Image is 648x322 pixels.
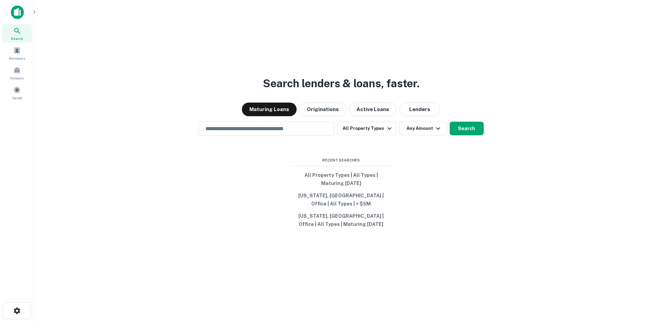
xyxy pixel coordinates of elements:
a: Saved [2,83,32,102]
button: Any Amount [399,122,447,135]
button: Active Loans [349,103,397,116]
button: Originations [299,103,346,116]
a: Borrowers [2,44,32,62]
h3: Search lenders & loans, faster. [263,75,419,92]
img: capitalize-icon.png [11,5,24,19]
button: Lenders [399,103,440,116]
button: [US_STATE], [GEOGRAPHIC_DATA] | Office | All Types | Maturing [DATE] [290,210,392,230]
iframe: Chat Widget [614,267,648,300]
span: Recent Searches [290,157,392,163]
a: Search [2,24,32,43]
button: All Property Types | All Types | Maturing [DATE] [290,169,392,189]
button: All Property Types [337,122,396,135]
button: Maturing Loans [242,103,297,116]
span: Saved [12,95,22,101]
button: [US_STATE], [GEOGRAPHIC_DATA] | Office | All Types | < $5M [290,189,392,210]
a: Contacts [2,64,32,82]
button: Search [450,122,484,135]
span: Borrowers [9,56,25,61]
span: Search [11,36,23,41]
span: Contacts [10,75,24,81]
